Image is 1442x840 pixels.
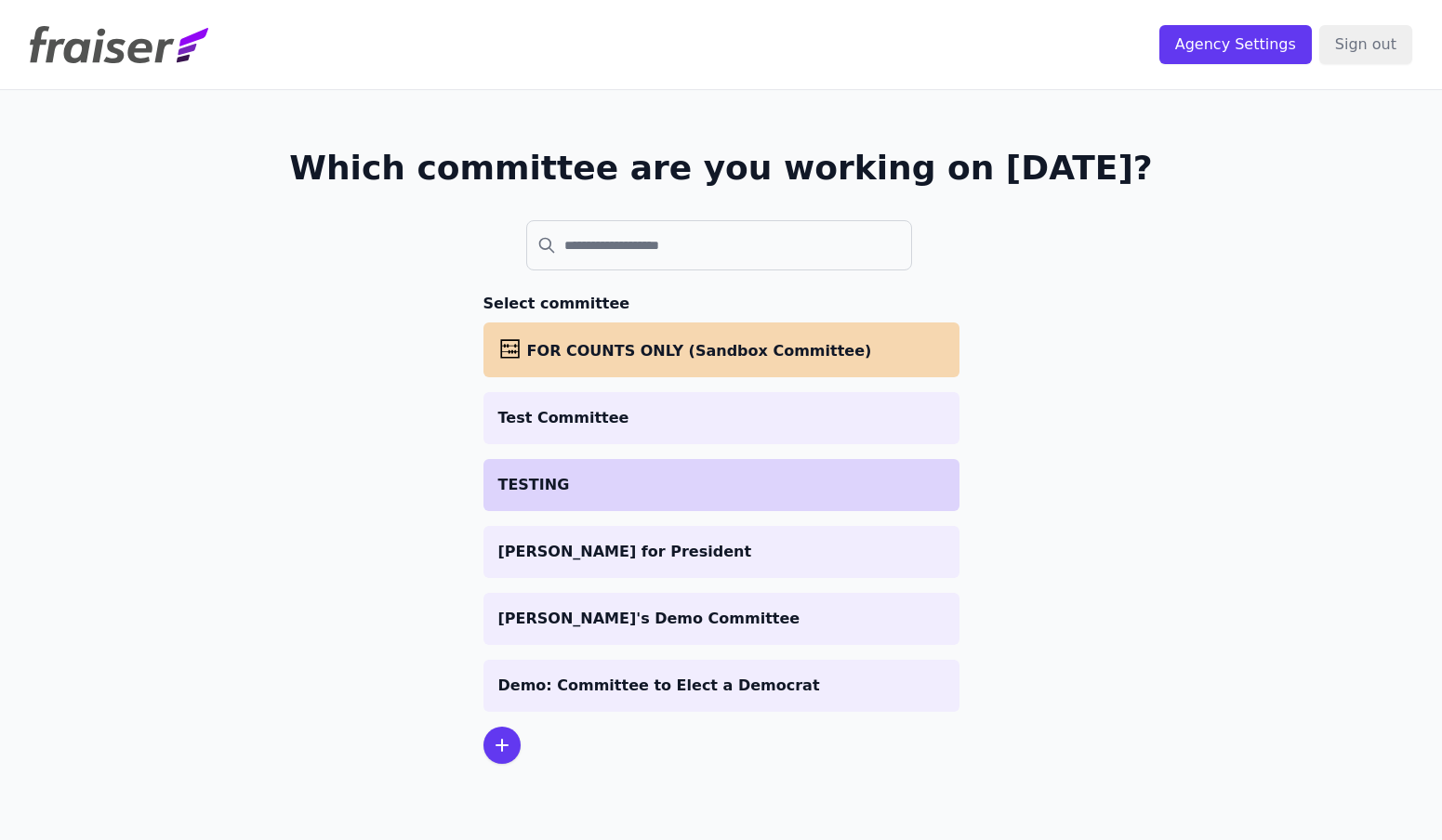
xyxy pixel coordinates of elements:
[527,342,872,360] span: FOR COUNTS ONLY (Sandbox Committee)
[1159,25,1312,64] input: Agency Settings
[498,675,945,697] p: Demo: Committee to Elect a Democrat
[483,526,959,578] a: [PERSON_NAME] for President
[483,293,959,315] h3: Select committee
[483,392,959,444] a: Test Committee
[498,474,945,496] p: TESTING
[498,541,945,563] p: [PERSON_NAME] for President
[483,593,959,645] a: [PERSON_NAME]'s Demo Committee
[30,26,208,63] img: Fraiser Logo
[498,608,945,630] p: [PERSON_NAME]'s Demo Committee
[498,407,945,429] p: Test Committee
[1319,25,1412,64] input: Sign out
[483,322,959,377] a: FOR COUNTS ONLY (Sandbox Committee)
[483,660,959,712] a: Demo: Committee to Elect a Democrat
[289,150,1153,187] h1: Which committee are you working on [DATE]?
[483,459,959,511] a: TESTING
